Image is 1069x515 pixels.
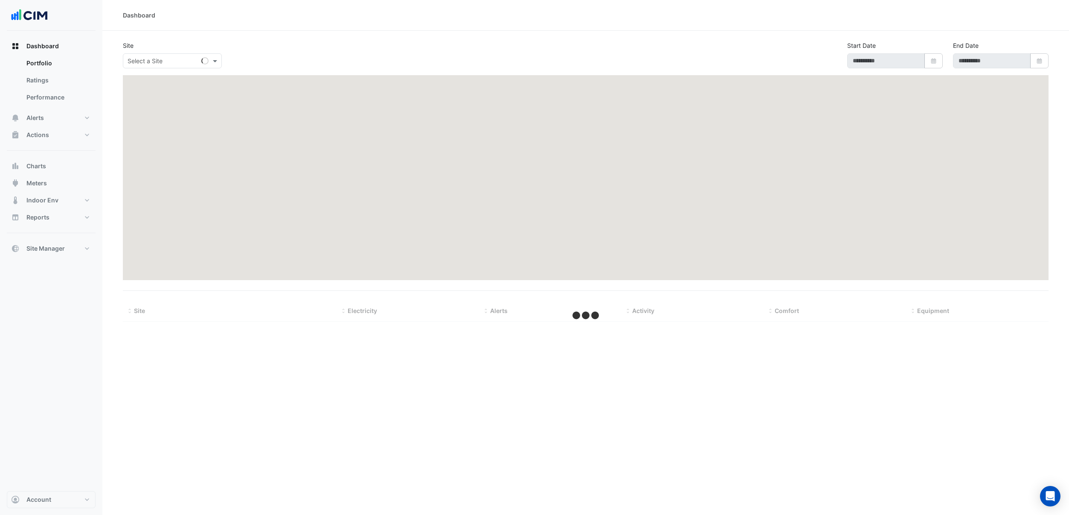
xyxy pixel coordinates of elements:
[7,491,96,508] button: Account
[20,55,96,72] a: Portfolio
[348,307,377,314] span: Electricity
[7,175,96,192] button: Meters
[10,7,49,24] img: Company Logo
[26,213,49,222] span: Reports
[11,196,20,205] app-icon: Indoor Env
[7,192,96,209] button: Indoor Env
[7,109,96,126] button: Alerts
[123,11,155,20] div: Dashboard
[26,196,58,205] span: Indoor Env
[11,162,20,170] app-icon: Charts
[632,307,654,314] span: Activity
[26,244,65,253] span: Site Manager
[11,179,20,187] app-icon: Meters
[7,126,96,143] button: Actions
[775,307,799,314] span: Comfort
[7,38,96,55] button: Dashboard
[11,42,20,50] app-icon: Dashboard
[11,213,20,222] app-icon: Reports
[26,179,47,187] span: Meters
[26,162,46,170] span: Charts
[7,240,96,257] button: Site Manager
[26,495,51,504] span: Account
[847,41,876,50] label: Start Date
[26,42,59,50] span: Dashboard
[123,41,134,50] label: Site
[1040,486,1060,506] div: Open Intercom Messenger
[7,209,96,226] button: Reports
[11,114,20,122] app-icon: Alerts
[20,72,96,89] a: Ratings
[134,307,145,314] span: Site
[26,114,44,122] span: Alerts
[490,307,508,314] span: Alerts
[953,41,979,50] label: End Date
[11,131,20,139] app-icon: Actions
[26,131,49,139] span: Actions
[20,89,96,106] a: Performance
[917,307,949,314] span: Equipment
[7,158,96,175] button: Charts
[7,55,96,109] div: Dashboard
[11,244,20,253] app-icon: Site Manager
